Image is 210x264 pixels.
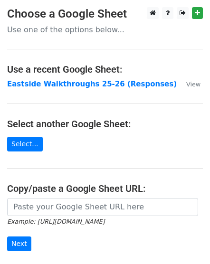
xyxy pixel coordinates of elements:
[7,218,105,225] small: Example: [URL][DOMAIN_NAME]
[7,118,203,130] h4: Select another Google Sheet:
[7,64,203,75] h4: Use a recent Google Sheet:
[7,7,203,21] h3: Choose a Google Sheet
[177,80,200,88] a: View
[7,236,31,251] input: Next
[7,80,177,88] a: Eastside Walkthroughs 25-26 (Responses)
[7,25,203,35] p: Use one of the options below...
[7,137,43,151] a: Select...
[186,81,200,88] small: View
[7,183,203,194] h4: Copy/paste a Google Sheet URL:
[7,198,198,216] input: Paste your Google Sheet URL here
